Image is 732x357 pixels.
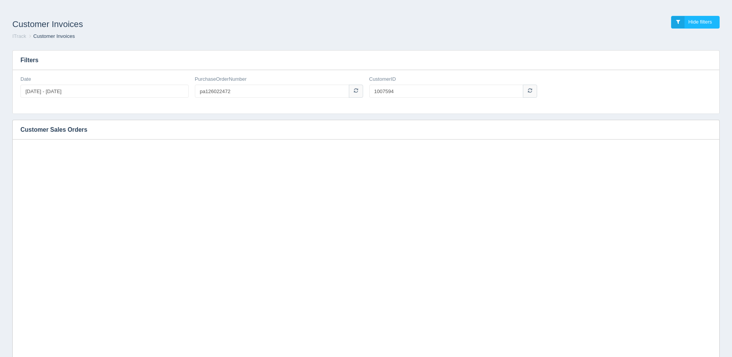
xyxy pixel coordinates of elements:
a: Hide filters [671,16,720,29]
h1: Customer Invoices [12,16,366,33]
label: CustomerID [369,76,396,83]
label: Date [20,76,31,83]
a: ITrack [12,33,26,39]
span: Hide filters [688,19,712,25]
h3: Filters [13,51,719,70]
label: PurchaseOrderNumber [195,76,247,83]
h3: Customer Sales Orders [13,120,708,139]
li: Customer Invoices [27,33,75,40]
